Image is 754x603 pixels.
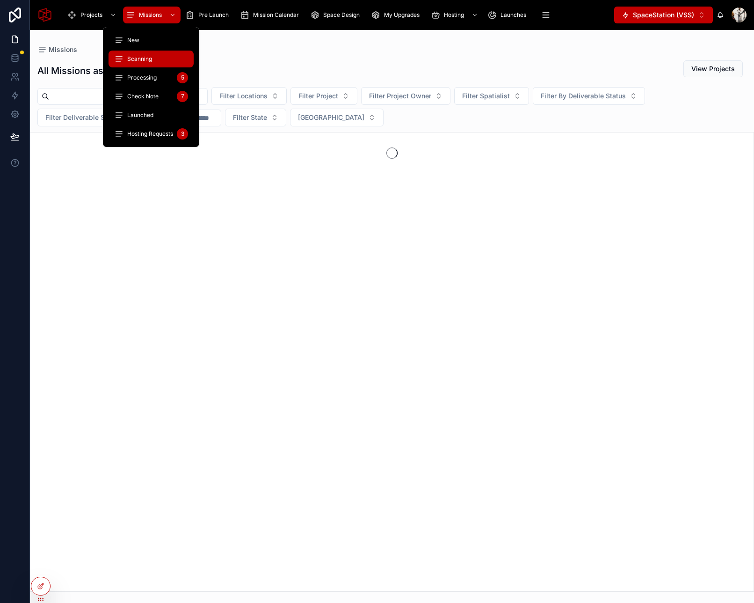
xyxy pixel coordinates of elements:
span: Filter Deliverable Status [45,113,121,122]
span: Filter State [233,113,267,122]
a: Processing5 [109,69,194,86]
span: View Projects [691,64,735,74]
img: App logo [37,7,52,22]
a: Projects [65,7,121,23]
button: Select Button [361,87,450,105]
span: Processing [127,74,157,81]
span: [GEOGRAPHIC_DATA] [298,113,364,122]
button: Select Button [614,7,713,23]
button: View Projects [683,60,743,77]
div: 7 [177,91,188,102]
a: Space Design [307,7,366,23]
a: Check Note7 [109,88,194,105]
a: Scanning [109,51,194,67]
button: Select Button [225,109,286,126]
span: Mission Calendar [253,11,299,19]
button: Select Button [211,87,287,105]
a: Hosting Requests3 [109,125,194,142]
span: Hosting Requests [127,130,173,138]
span: Filter Project Owner [369,91,431,101]
span: New [127,37,139,44]
span: Scanning [127,55,152,63]
span: Launches [500,11,526,19]
a: Hosting [428,7,483,23]
span: Hosting [444,11,464,19]
a: New [109,32,194,49]
span: Missions [139,11,162,19]
span: My Upgrades [384,11,420,19]
a: Launches [485,7,533,23]
span: SpaceStation (VSS) [633,10,694,20]
span: Check Note [127,93,159,100]
a: Missions [37,45,77,54]
span: Pre Launch [198,11,229,19]
div: 3 [177,128,188,140]
a: My Upgrades [368,7,426,23]
button: Select Button [290,109,384,126]
div: scrollable content [60,5,614,25]
span: Missions [49,45,77,54]
button: Select Button [454,87,529,105]
button: Select Button [37,109,140,126]
span: Projects [80,11,102,19]
span: Filter Project [298,91,338,101]
span: Launched [127,111,153,119]
a: Mission Calendar [237,7,305,23]
span: Filter Locations [219,91,268,101]
span: Filter By Deliverable Status [541,91,626,101]
span: Filter Spatialist [462,91,510,101]
h1: All Missions as of [DATE] [37,64,147,77]
button: Select Button [290,87,357,105]
a: Launched [109,107,194,124]
span: Space Design [323,11,360,19]
button: Select Button [533,87,645,105]
div: 5 [177,72,188,83]
a: Pre Launch [182,7,235,23]
a: Missions [123,7,181,23]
